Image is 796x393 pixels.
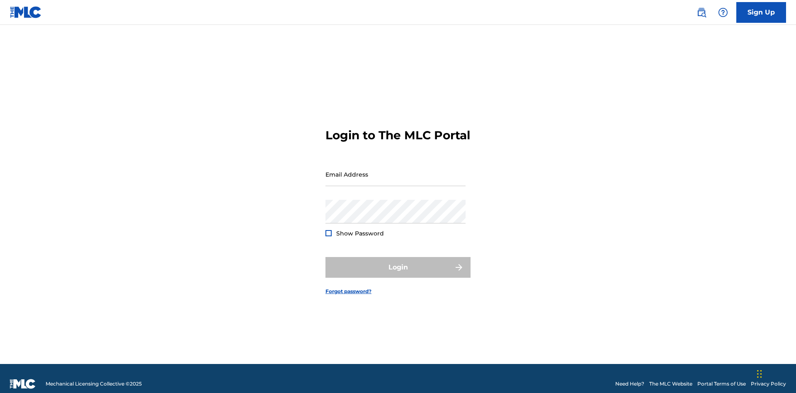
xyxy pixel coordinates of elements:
[696,7,706,17] img: search
[718,7,728,17] img: help
[336,230,384,237] span: Show Password
[10,6,42,18] img: MLC Logo
[325,288,371,295] a: Forgot password?
[649,380,692,388] a: The MLC Website
[697,380,746,388] a: Portal Terms of Use
[693,4,710,21] a: Public Search
[715,4,731,21] div: Help
[10,379,36,389] img: logo
[615,380,644,388] a: Need Help?
[325,128,470,143] h3: Login to The MLC Portal
[46,380,142,388] span: Mechanical Licensing Collective © 2025
[736,2,786,23] a: Sign Up
[751,380,786,388] a: Privacy Policy
[757,361,762,386] div: Drag
[755,353,796,393] iframe: Chat Widget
